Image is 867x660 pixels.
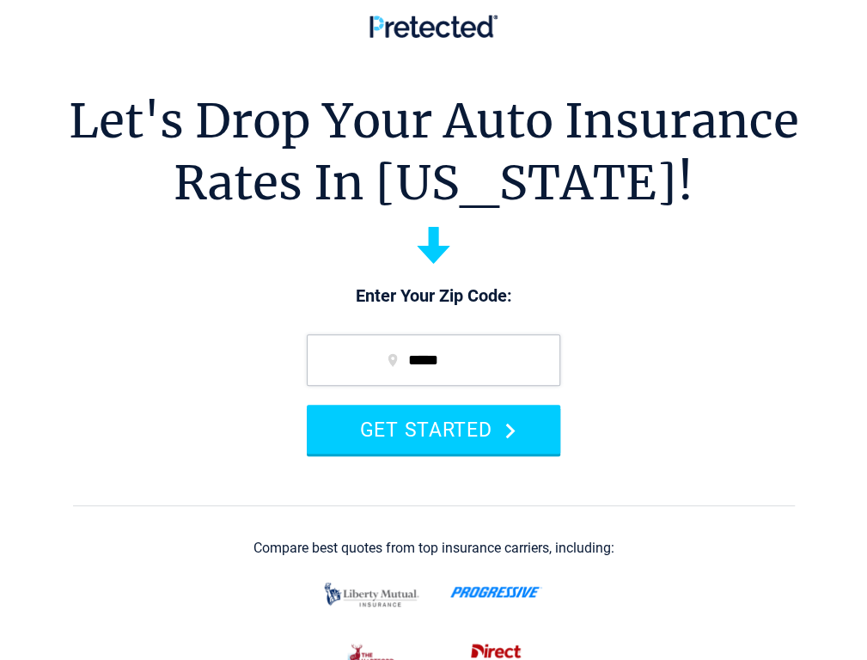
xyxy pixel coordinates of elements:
img: liberty [320,574,424,615]
h1: Let's Drop Your Auto Insurance Rates In [US_STATE]! [69,90,799,214]
img: Pretected Logo [369,15,498,38]
div: Compare best quotes from top insurance carriers, including: [253,541,614,556]
button: GET STARTED [307,405,560,454]
input: zip code [307,334,560,386]
p: Enter Your Zip Code: [290,284,577,309]
img: progressive [450,586,542,598]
